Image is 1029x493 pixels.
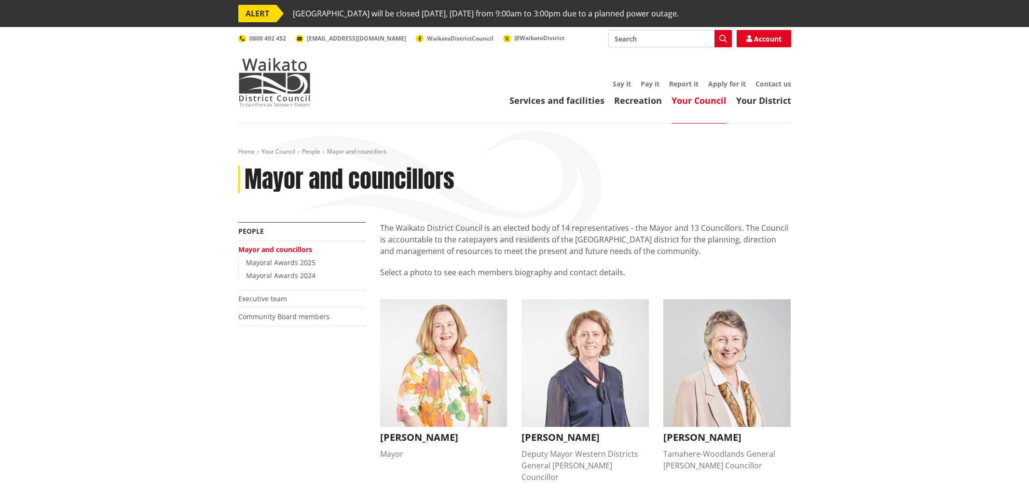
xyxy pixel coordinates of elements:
h3: [PERSON_NAME] [521,432,649,443]
a: Apply for it [708,79,746,88]
span: ALERT [238,5,276,22]
nav: breadcrumb [238,148,791,156]
span: WaikatoDistrictCouncil [427,34,494,42]
a: Your Council [261,147,295,155]
a: @WaikatoDistrict [503,34,564,42]
img: Jacqui Church [380,299,508,427]
button: Jacqui Church [PERSON_NAME] Mayor [380,299,508,460]
a: Account [737,30,791,47]
span: 0800 492 452 [249,34,286,42]
input: Search input [608,30,732,47]
a: Mayoral Awards 2024 [246,271,316,280]
span: Mayor and councillors [327,147,386,155]
div: Deputy Mayor Western Districts General [PERSON_NAME] Councillor [521,448,649,483]
img: Crystal Beavis [663,299,791,427]
a: Report it [669,79,699,88]
a: Executive team [238,294,287,303]
span: [GEOGRAPHIC_DATA] will be closed [DATE], [DATE] from 9:00am to 3:00pm due to a planned power outage. [293,5,679,22]
a: People [302,147,320,155]
a: Contact us [755,79,791,88]
a: Say it [613,79,631,88]
div: Mayor [380,448,508,460]
a: Mayoral Awards 2025 [246,258,316,267]
a: People [238,226,264,236]
img: Carolyn Eyre [521,299,649,427]
a: Recreation [614,95,662,106]
a: Your Council [672,95,727,106]
h1: Mayor and councillors [245,166,454,194]
a: Services and facilities [509,95,604,106]
h3: [PERSON_NAME] [380,432,508,443]
div: Tamahere-Woodlands General [PERSON_NAME] Councillor [663,448,791,471]
p: Select a photo to see each members biography and contact details. [380,267,791,290]
h3: [PERSON_NAME] [663,432,791,443]
a: Your District [736,95,791,106]
button: Crystal Beavis [PERSON_NAME] Tamahere-Woodlands General [PERSON_NAME] Councillor [663,299,791,471]
a: [EMAIL_ADDRESS][DOMAIN_NAME] [296,34,406,42]
a: Community Board members [238,312,329,321]
a: Pay it [641,79,659,88]
a: 0800 492 452 [238,34,286,42]
a: Home [238,147,255,155]
img: Waikato District Council - Te Kaunihera aa Takiwaa o Waikato [238,58,311,106]
a: Mayor and councillors [238,245,312,254]
button: Carolyn Eyre [PERSON_NAME] Deputy Mayor Western Districts General [PERSON_NAME] Councillor [521,299,649,483]
a: WaikatoDistrictCouncil [416,34,494,42]
p: The Waikato District Council is an elected body of 14 representatives - the Mayor and 13 Councill... [380,222,791,257]
span: @WaikatoDistrict [514,34,564,42]
span: [EMAIL_ADDRESS][DOMAIN_NAME] [307,34,406,42]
